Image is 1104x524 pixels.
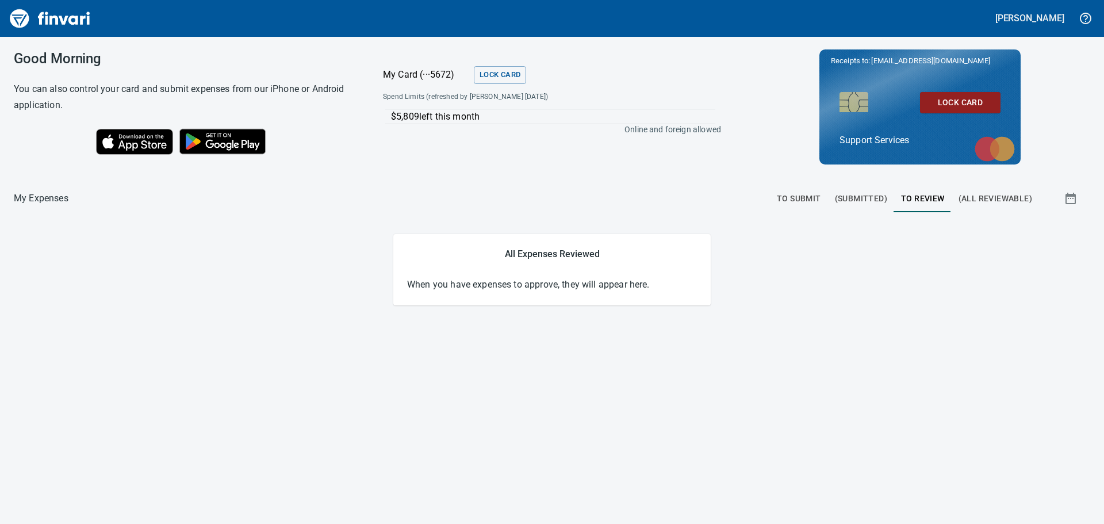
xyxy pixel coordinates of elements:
[1053,185,1090,212] button: Show transactions within a particular date range
[959,192,1032,206] span: (All Reviewable)
[7,5,93,32] img: Finvari
[374,124,721,135] p: Online and foreign allowed
[407,248,697,260] h5: All Expenses Reviewed
[173,123,272,160] img: Get it on Google Play
[474,66,526,84] button: Lock Card
[14,81,354,113] h6: You can also control your card and submit expenses from our iPhone or Android application.
[391,110,715,124] p: $5,809 left this month
[929,95,991,110] span: Lock Card
[14,192,68,205] nav: breadcrumb
[839,133,1000,147] p: Support Services
[870,55,991,66] span: [EMAIL_ADDRESS][DOMAIN_NAME]
[14,51,354,67] h3: Good Morning
[969,131,1021,167] img: mastercard.svg
[920,92,1000,113] button: Lock Card
[383,91,634,103] span: Spend Limits (refreshed by [PERSON_NAME] [DATE])
[901,192,945,206] span: To Review
[407,278,697,292] p: When you have expenses to approve, they will appear here.
[14,192,68,205] p: My Expenses
[835,192,887,206] span: (Submitted)
[995,12,1064,24] h5: [PERSON_NAME]
[383,68,469,82] p: My Card (···5672)
[831,55,1009,67] p: Receipts to:
[480,68,520,82] span: Lock Card
[777,192,821,206] span: To Submit
[992,9,1067,27] button: [PERSON_NAME]
[96,129,173,155] img: Download on the App Store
